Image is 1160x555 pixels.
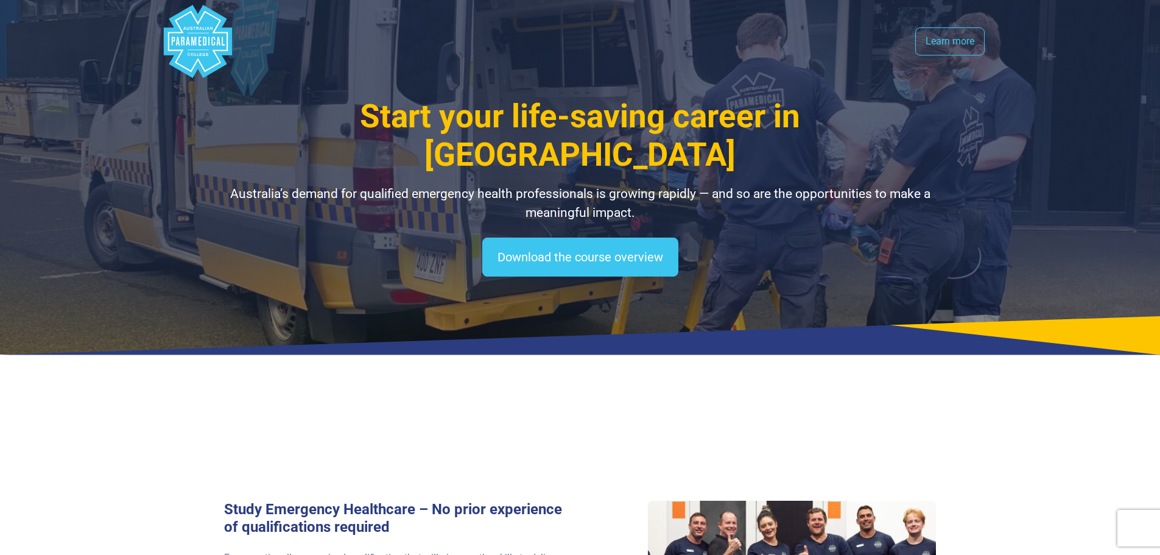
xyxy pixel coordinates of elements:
[360,97,800,174] span: Start your life-saving career in [GEOGRAPHIC_DATA]
[161,5,234,78] div: Australian Paramedical College
[345,378,815,470] iframe: EmbedSocial Universal Widget
[224,501,573,536] h3: Study Emergency Healthcare – No prior experience of qualifications required
[482,238,678,277] a: Download the course overview
[224,185,937,223] p: Australia’s demand for qualified emergency health professionals is growing rapidly — and so are t...
[915,27,985,55] a: Learn more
